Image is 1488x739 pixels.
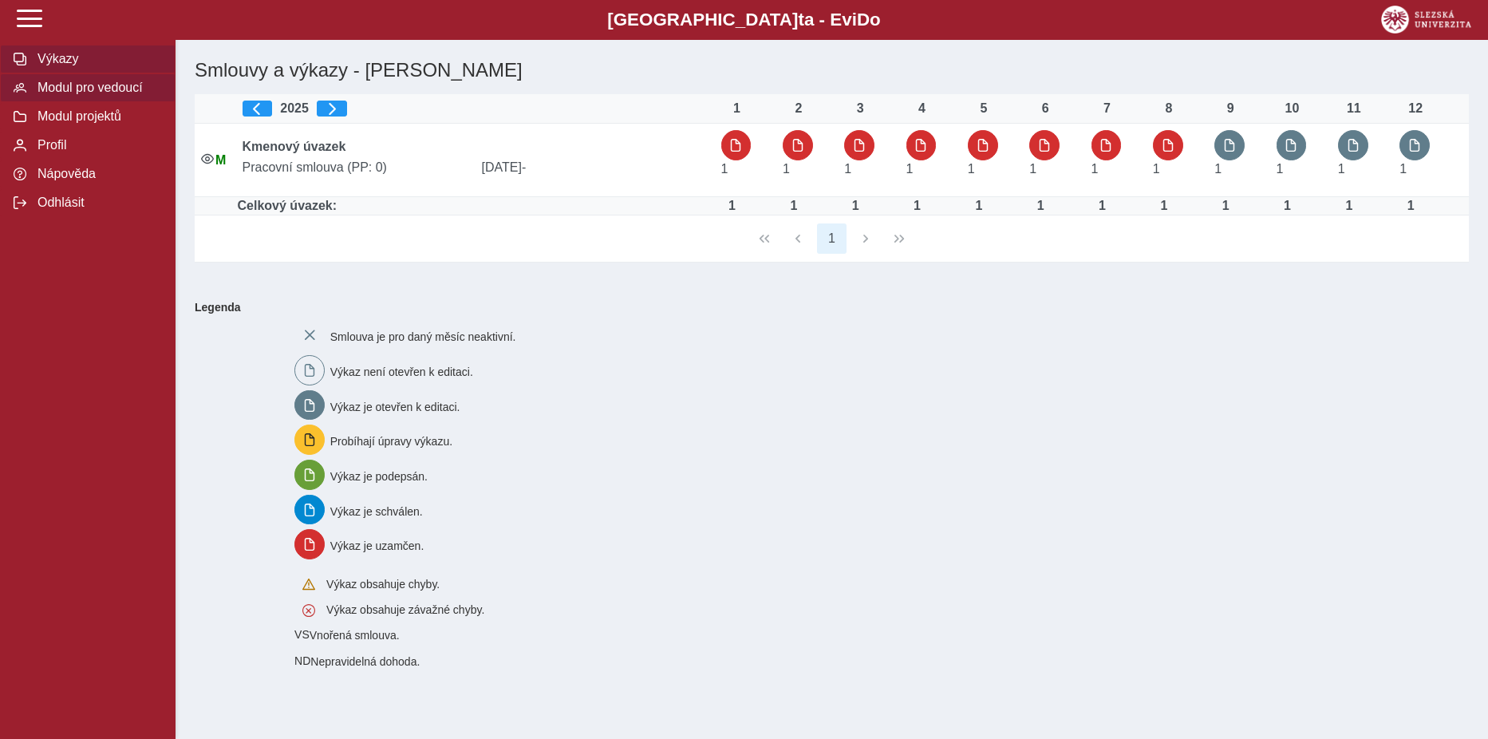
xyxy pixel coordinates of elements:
div: 1 [721,101,753,116]
div: Úvazek : 8 h / den. 40 h / týden. [839,199,871,213]
div: Úvazek : 8 h / den. 40 h / týden. [1024,199,1056,213]
div: 10 [1277,101,1308,116]
div: 6 [1029,101,1061,116]
span: Výkaz je podepsán. [330,470,428,483]
i: Smlouva je aktivní [201,152,214,165]
span: Úvazek : 8 h / den. 40 h / týden. [844,162,851,176]
span: Úvazek : 8 h / den. 40 h / týden. [1153,162,1160,176]
span: D [857,10,870,30]
div: Úvazek : 8 h / den. 40 h / týden. [902,199,933,213]
div: 5 [968,101,1000,116]
div: 8 [1153,101,1185,116]
b: Kmenový úvazek [243,140,346,153]
span: t [798,10,803,30]
div: 4 [906,101,938,116]
div: Úvazek : 8 h / den. 40 h / týden. [716,199,748,213]
span: Výkaz obsahuje chyby. [326,578,440,591]
b: Legenda [188,294,1462,320]
span: Profil [33,138,162,152]
span: Nepravidelná dohoda. [310,655,420,668]
span: Modul projektů [33,109,162,124]
button: 1 [817,223,847,254]
td: Celkový úvazek: [236,197,715,215]
span: Výkaz je otevřen k editaci. [330,400,460,413]
span: Smlouva vnořená do kmene [294,654,310,667]
span: Úvazek : 8 h / den. 40 h / týden. [968,162,975,176]
span: Modul pro vedoucí [33,81,162,95]
div: 7 [1091,101,1123,116]
span: - [522,160,526,174]
span: o [870,10,881,30]
h1: Smlouvy a výkazy - [PERSON_NAME] [188,53,1261,88]
span: Výkazy [33,52,162,66]
span: Úvazek : 8 h / den. 40 h / týden. [1399,162,1407,176]
span: Úvazek : 8 h / den. 40 h / týden. [1091,162,1099,176]
div: Úvazek : 8 h / den. 40 h / týden. [1395,199,1427,213]
div: 3 [844,101,876,116]
div: 11 [1338,101,1370,116]
span: Smlouva je pro daný měsíc neaktivní. [330,330,516,343]
div: 2 [783,101,815,116]
span: Výkaz je uzamčen. [330,539,424,552]
span: Úvazek : 8 h / den. 40 h / týden. [721,162,728,176]
img: logo_web_su.png [1381,6,1471,34]
div: Úvazek : 8 h / den. 40 h / týden. [778,199,810,213]
div: Úvazek : 8 h / den. 40 h / týden. [1148,199,1180,213]
div: Úvazek : 8 h / den. 40 h / týden. [1333,199,1365,213]
span: Pracovní smlouva (PP: 0) [236,160,476,175]
div: Úvazek : 8 h / den. 40 h / týden. [1087,199,1119,213]
span: Vnořená smlouva. [310,629,400,642]
div: 12 [1399,101,1431,116]
div: Úvazek : 8 h / den. 40 h / týden. [1272,199,1304,213]
span: Nápověda [33,167,162,181]
div: 9 [1214,101,1246,116]
span: Úvazek : 8 h / den. 40 h / týden. [783,162,790,176]
div: Úvazek : 8 h / den. 40 h / týden. [963,199,995,213]
span: [DATE] [476,160,715,175]
span: Výkaz je schválen. [330,504,423,517]
div: 2025 [243,101,708,117]
span: Úvazek : 8 h / den. 40 h / týden. [1029,162,1036,176]
span: Probíhají úpravy výkazu. [330,435,452,448]
b: [GEOGRAPHIC_DATA] a - Evi [48,10,1440,30]
span: Výkaz není otevřen k editaci. [330,366,473,378]
span: Úvazek : 8 h / den. 40 h / týden. [1277,162,1284,176]
span: Smlouva vnořená do kmene [294,628,310,641]
span: Výkaz obsahuje závažné chyby. [326,603,484,616]
span: Údaje souhlasí s údaji v Magionu [215,153,226,167]
span: Úvazek : 8 h / den. 40 h / týden. [1214,162,1222,176]
span: Úvazek : 8 h / den. 40 h / týden. [1338,162,1345,176]
span: Úvazek : 8 h / den. 40 h / týden. [906,162,914,176]
div: Úvazek : 8 h / den. 40 h / týden. [1210,199,1241,213]
span: Odhlásit [33,196,162,210]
